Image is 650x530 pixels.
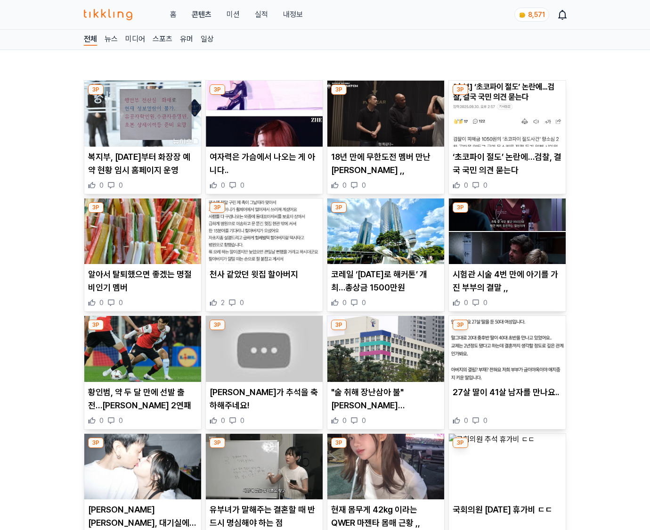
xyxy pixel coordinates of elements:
span: 0 [464,298,468,307]
img: 알아서 탈퇴했으면 좋겠는 명절 비인기 멤버 [84,199,201,265]
img: 황인범, 약 두 달 만에 선발 출전…페예노르트 UEL 2연패 [84,316,201,382]
span: 0 [99,416,104,425]
span: 0 [119,298,123,307]
div: 3P [453,320,468,330]
p: 현재 몸무게 42kg 이라는 QWER 마젠타 몸매 근황 ,, [331,503,440,530]
span: 0 [119,181,123,190]
span: 0 [362,181,366,190]
img: coin [519,11,526,19]
img: 복지부, 오늘부터 화장장 예약 현황 임시 홈페이지 운영 [84,81,201,147]
a: 전체 [84,33,97,46]
a: 미디어 [125,33,145,46]
div: 3P "술 취해 장난삼아 불" 이재명 후보 현수막 훼손 20대, 벌금형 "술 취해 장난삼아 불" [PERSON_NAME] [PERSON_NAME] 현수막 훼손 20대, 벌금형... [327,315,445,430]
img: 호날두가 추석을 축하해주네요! [206,316,323,382]
span: 0 [362,416,366,425]
span: 0 [119,416,123,425]
img: 18년 만에 무한도전 멤버 만난 티에리 앙리 ,, [327,81,444,147]
p: 18년 만에 무한도전 멤버 만난 [PERSON_NAME] ,, [331,150,440,177]
div: 3P [453,202,468,213]
a: 내정보 [283,9,303,20]
div: 3P [453,438,468,448]
span: 0 [362,298,366,307]
img: 국회의원 추석 휴가비 ㄷㄷ [449,434,566,500]
div: 3P 18년 만에 무한도전 멤버 만난 티에리 앙리 ,, 18년 만에 무한도전 멤버 만난 [PERSON_NAME] ,, 0 0 [327,80,445,194]
p: 시험관 시술 4번 만에 아기를 가진 부부의 결말 ,, [453,268,562,294]
a: 일상 [201,33,214,46]
div: 3P [88,84,104,95]
img: 27살 딸이 41살 남자를 만나요.. [449,316,566,382]
img: 천사 같았던 윗집 할아버지 [206,199,323,265]
span: 0 [483,181,487,190]
a: 콘텐츠 [192,9,211,20]
div: 3P 27살 딸이 41살 남자를 만나요.. 27살 딸이 41살 남자를 만나요.. 0 0 [448,315,566,430]
button: 미션 [227,9,240,20]
img: 코레일 ‘내일로 해커톤’ 개최…총상금 1500만원 [327,199,444,265]
span: 0 [221,416,225,425]
span: 0 [342,416,347,425]
div: 3P [331,84,347,95]
span: 0 [464,181,468,190]
div: 3P [88,320,104,330]
span: 0 [483,298,487,307]
span: 0 [99,181,104,190]
span: 8,571 [528,11,545,18]
img: 티끌링 [84,9,132,20]
p: 유부녀가 말해주는 결혼할 때 반드시 명심해야 하는 점 [210,503,319,530]
p: 알아서 탈퇴했으면 좋겠는 명절 비인기 멤버 [88,268,197,294]
div: 3P [88,202,104,213]
div: 3P 여자력은 가슴에서 나오는 게 아니다.. 여자력은 가슴에서 나오는 게 아니다.. 0 0 [205,80,323,194]
div: 3P 황인범, 약 두 달 만에 선발 출전…페예노르트 UEL 2연패 황인범, 약 두 달 만에 선발 출전…[PERSON_NAME] 2연패 0 0 [84,315,202,430]
img: 여자력은 가슴에서 나오는 게 아니다.. [206,81,323,147]
img: ‘초코파이 절도’ 논란에…검찰, 결국 국민 의견 묻는다 [449,81,566,147]
a: 홈 [170,9,177,20]
span: 0 [240,416,244,425]
img: "술 취해 장난삼아 불" 이재명 후보 현수막 훼손 20대, 벌금형 [327,316,444,382]
a: 실적 [255,9,268,20]
div: 3P ‘초코파이 절도’ 논란에…검찰, 결국 국민 의견 묻는다 ‘초코파이 절도’ 논란에…검찰, 결국 국민 의견 묻는다 0 0 [448,80,566,194]
div: 3P [331,320,347,330]
div: 3P 코레일 ‘내일로 해커톤’ 개최…총상금 1500만원 코레일 ‘[DATE]로 해커톤’ 개최…총상금 1500만원 0 0 [327,198,445,312]
span: 0 [240,181,244,190]
div: 3P [210,202,225,213]
div: 3P 호날두가 추석을 축하해주네요! [PERSON_NAME]가 추석을 축하해주네요! 0 0 [205,315,323,430]
span: 0 [483,416,487,425]
p: 복지부, [DATE]부터 화장장 예약 현황 임시 홈페이지 운영 [88,150,197,177]
img: 유부녀가 말해주는 결혼할 때 반드시 명심해야 하는 점 [206,434,323,500]
p: ‘초코파이 절도’ 논란에…검찰, 결국 국민 의견 묻는다 [453,150,562,177]
p: 국회의원 [DATE] 휴가비 ㄷㄷ [453,503,562,516]
div: 3P 천사 같았던 윗집 할아버지 천사 같았던 윗집 할아버지 2 0 [205,198,323,312]
a: 유머 [180,33,193,46]
span: 2 [221,298,225,307]
span: 0 [221,181,225,190]
div: 3P 알아서 탈퇴했으면 좋겠는 명절 비인기 멤버 알아서 탈퇴했으면 좋겠는 명절 비인기 멤버 0 0 [84,198,202,312]
img: 시험관 시술 4번 만에 아기를 가진 부부의 결말 ,, [449,199,566,265]
a: 뉴스 [105,33,118,46]
div: 3P 시험관 시술 4번 만에 아기를 가진 부부의 결말 ,, 시험관 시술 4번 만에 아기를 가진 부부의 결말 ,, 0 0 [448,198,566,312]
div: 3P 복지부, 오늘부터 화장장 예약 현황 임시 홈페이지 운영 복지부, [DATE]부터 화장장 예약 현황 임시 홈페이지 운영 0 0 [84,80,202,194]
img: 현재 몸무게 42kg 이라는 QWER 마젠타 몸매 근황 ,, [327,434,444,500]
span: 0 [240,298,244,307]
div: 3P [331,438,347,448]
div: 3P [210,438,225,448]
span: 0 [464,416,468,425]
div: 3P [88,438,104,448]
p: [PERSON_NAME][PERSON_NAME], 대기실에서 '달콤한 입맞춤' 공개…결혼 후 첫 근황 포착 [88,503,197,530]
p: 황인범, 약 두 달 만에 선발 출전…[PERSON_NAME] 2연패 [88,386,197,412]
a: coin 8,571 [514,8,547,22]
a: 스포츠 [153,33,172,46]
p: 27살 딸이 41살 남자를 만나요.. [453,386,562,399]
p: 코레일 ‘[DATE]로 해커톤’ 개최…총상금 1500만원 [331,268,440,294]
div: 3P [210,320,225,330]
span: 0 [342,298,347,307]
span: 0 [342,181,347,190]
p: "술 취해 장난삼아 불" [PERSON_NAME] [PERSON_NAME] 현수막 훼손 20대, 벌금형 [331,386,440,412]
div: 3P [453,84,468,95]
span: 0 [99,298,104,307]
div: 3P [210,84,225,95]
p: 천사 같았던 윗집 할아버지 [210,268,319,281]
img: 현아-용준형, 대기실에서 '달콤한 입맞춤' 공개…결혼 후 첫 근황 포착 [84,434,201,500]
p: 여자력은 가슴에서 나오는 게 아니다.. [210,150,319,177]
p: [PERSON_NAME]가 추석을 축하해주네요! [210,386,319,412]
div: 3P [331,202,347,213]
